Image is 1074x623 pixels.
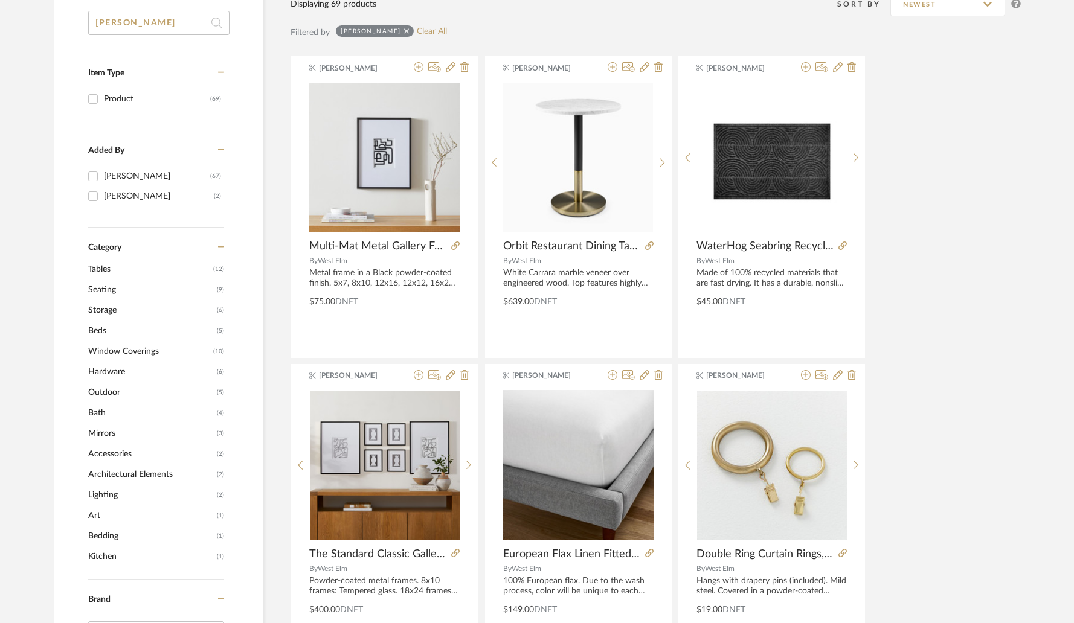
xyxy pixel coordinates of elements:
[696,548,834,561] span: Double Ring Curtain Rings, Antique Brass,
[88,146,124,155] span: Added By
[309,240,446,253] span: Multi-Mat Metal Gallery Frames - Black
[88,259,210,280] span: Tables
[696,565,705,572] span: By
[88,382,214,403] span: Outdoor
[340,605,363,614] span: DNET
[210,167,221,186] div: (67)
[503,576,654,596] div: 100% European flax. Due to the wash process, color will be unique to each piece. Fitted sheet fit...
[217,526,224,546] span: (1)
[705,565,735,572] span: West Elm
[217,506,224,525] span: (1)
[319,370,395,381] span: [PERSON_NAME]
[88,485,214,505] span: Lighting
[503,548,640,561] span: European Flax Linen Fitted Sheet
[503,298,534,306] span: $639.00
[210,89,221,109] div: (69)
[217,403,224,423] span: (4)
[706,63,782,74] span: [PERSON_NAME]
[217,547,224,566] span: (1)
[512,257,541,264] span: West Elm
[696,298,722,306] span: $45.00
[722,298,745,306] span: DNET
[706,370,782,381] span: [PERSON_NAME]
[213,342,224,361] span: (10)
[503,257,512,264] span: By
[319,63,395,74] span: [PERSON_NAME]
[341,27,401,35] div: [PERSON_NAME]
[104,187,214,206] div: [PERSON_NAME]
[88,444,214,464] span: Accessories
[697,391,847,540] img: Double Ring Curtain Rings, Antique Brass,
[217,485,224,505] span: (2)
[503,240,640,253] span: Orbit Restaurant Dining Table - Marble - Round
[217,465,224,484] span: (2)
[88,280,214,300] span: Seating
[217,424,224,443] span: (3)
[217,444,224,464] span: (2)
[88,546,214,567] span: Kitchen
[503,565,512,572] span: By
[318,257,347,264] span: West Elm
[104,167,210,186] div: [PERSON_NAME]
[318,565,347,572] span: West Elm
[309,576,460,596] div: Powder-coated metal frames. 8x10 frames: Tempered glass. 18x24 frames: Acrylic. 2 removable, acid...
[697,83,847,232] img: WaterHog Seabring Recycled Doormat
[503,390,654,540] img: European Flax Linen Fitted Sheet
[310,391,460,540] img: The Standard Classic Gallery Frames - as shown
[309,565,318,572] span: By
[88,595,111,604] span: Brand
[88,300,214,321] span: Storage
[417,27,447,37] a: Clear All
[309,83,460,232] img: Multi-Mat Metal Gallery Frames - Black
[512,565,541,572] span: West Elm
[309,82,460,233] div: 0
[291,26,330,39] div: Filtered by
[309,605,340,614] span: $400.00
[88,69,124,77] span: Item Type
[512,370,588,381] span: [PERSON_NAME]
[214,187,221,206] div: (2)
[88,526,214,546] span: Bedding
[705,257,735,264] span: West Elm
[88,321,214,341] span: Beds
[335,298,358,306] span: DNET
[104,89,210,109] div: Product
[696,257,705,264] span: By
[503,605,534,614] span: $149.00
[534,605,557,614] span: DNET
[88,243,121,253] span: Category
[503,83,653,232] img: Orbit Restaurant Dining Table - Marble - Round
[512,63,588,74] span: [PERSON_NAME]
[217,383,224,402] span: (5)
[88,423,214,444] span: Mirrors
[88,341,210,362] span: Window Coverings
[309,298,335,306] span: $75.00
[88,403,214,423] span: Bath
[696,240,834,253] span: WaterHog Seabring Recycled Doormat
[217,280,224,299] span: (9)
[696,576,847,596] div: Hangs with drapery pins (included). Mild steel. Covered in a powder-coated finish.
[503,82,653,233] div: 0
[309,548,446,561] span: The Standard Classic Gallery Frames - as shown
[88,505,214,526] span: Art
[88,362,214,382] span: Hardware
[503,268,654,289] div: White Carrara marble veneer over engineered wood. Top features highly developed scratch-resistant...
[217,321,224,340] span: (5)
[309,268,460,289] div: Metal frame in a Black powder-coated finish. 5x7, 8x10, 12x16, 12x12, 16x20 frames: Tempered glas...
[696,268,847,289] div: Made of 100% recycled materials that are fast drying. It has a durable, nonslip rubber backing. S...
[217,362,224,382] span: (6)
[213,260,224,279] span: (12)
[722,605,745,614] span: DNET
[88,11,230,35] input: Search within 69 results
[534,298,557,306] span: DNET
[696,605,722,614] span: $19.00
[309,257,318,264] span: By
[88,464,214,485] span: Architectural Elements
[217,301,224,320] span: (6)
